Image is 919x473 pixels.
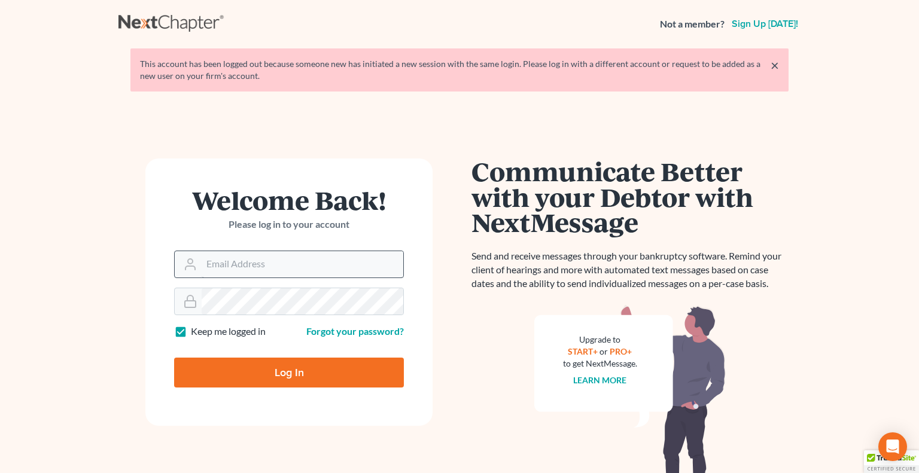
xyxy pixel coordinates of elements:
[729,19,801,29] a: Sign up [DATE]!
[878,432,907,461] div: Open Intercom Messenger
[660,17,725,31] strong: Not a member?
[306,325,404,337] a: Forgot your password?
[140,58,779,82] div: This account has been logged out because someone new has initiated a new session with the same lo...
[191,325,266,338] label: Keep me logged in
[174,358,404,387] input: Log In
[174,187,404,213] h1: Welcome Back!
[610,346,632,356] a: PRO+
[563,358,637,370] div: to get NextMessage.
[563,334,637,346] div: Upgrade to
[471,158,789,235] h1: Communicate Better with your Debtor with NextMessage
[600,346,608,356] span: or
[174,218,404,231] p: Please log in to your account
[471,249,789,291] p: Send and receive messages through your bankruptcy software. Remind your client of hearings and mo...
[568,346,598,356] a: START+
[202,251,403,277] input: Email Address
[864,450,919,473] div: TrustedSite Certified
[771,58,779,72] a: ×
[574,375,627,385] a: Learn more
